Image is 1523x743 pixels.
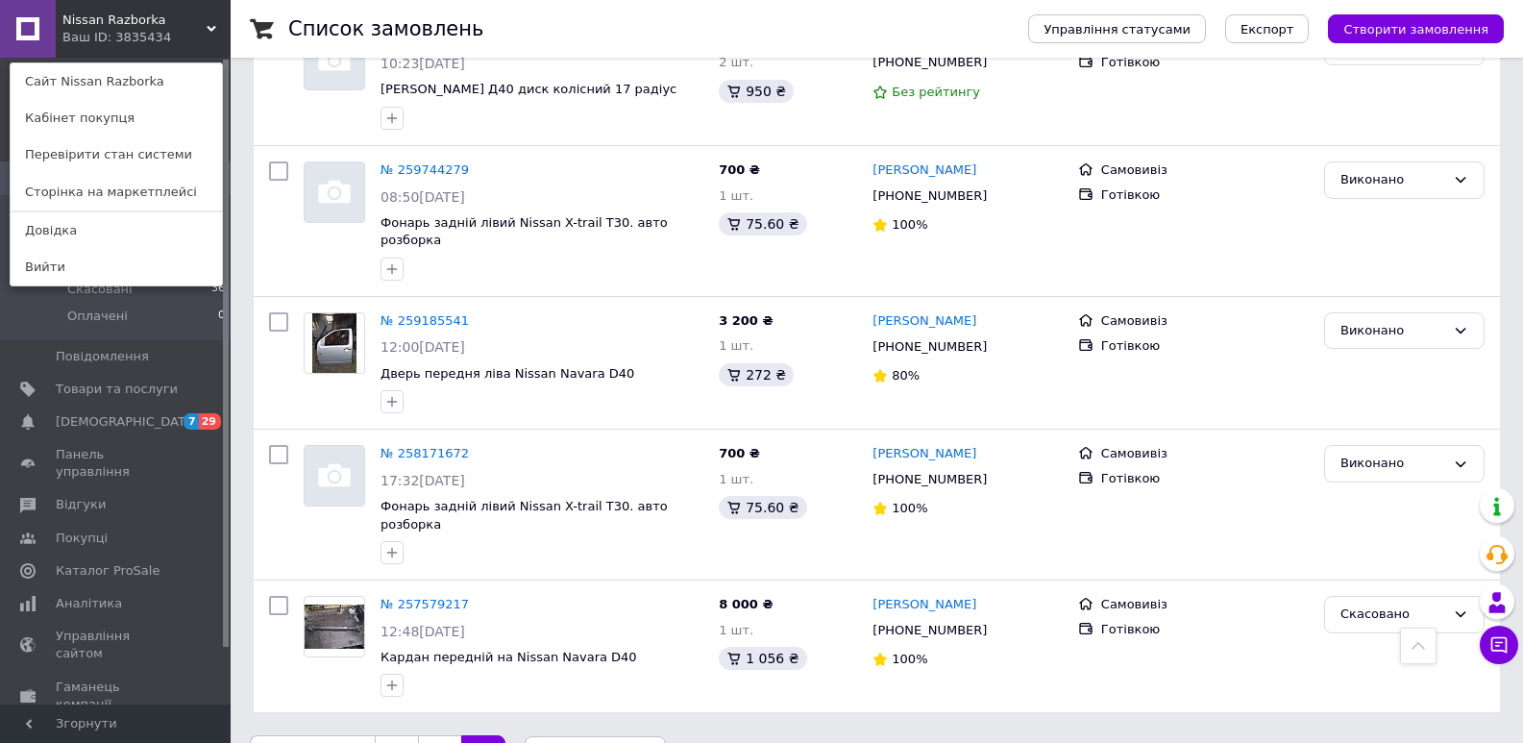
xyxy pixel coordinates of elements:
[719,188,753,203] span: 1 шт.
[381,162,469,177] a: № 259744279
[305,446,364,506] img: Фото товару
[305,162,364,222] img: Фото товару
[304,161,365,223] a: Фото товару
[381,446,469,460] a: № 258171672
[1101,470,1309,487] div: Готівкою
[312,313,357,373] img: Фото товару
[872,445,976,463] a: [PERSON_NAME]
[11,63,222,100] a: Сайт Nissan Razborka
[1225,14,1310,43] button: Експорт
[381,313,469,328] a: № 259185541
[719,212,806,235] div: 75.60 ₴
[872,596,976,614] a: [PERSON_NAME]
[1101,161,1309,179] div: Самовивіз
[869,184,991,209] div: [PHONE_NUMBER]
[381,215,668,248] a: Фонарь задній лівий Nissan X-trail T30. авто розборка
[892,85,980,99] span: Без рейтингу
[892,501,927,515] span: 100%
[1101,312,1309,330] div: Самовивіз
[56,679,178,713] span: Гаманець компанії
[381,624,465,639] span: 12:48[DATE]
[304,445,365,507] a: Фото товару
[1343,22,1488,37] span: Створити замовлення
[56,413,198,431] span: [DEMOGRAPHIC_DATA]
[1101,445,1309,462] div: Самовивіз
[56,628,178,662] span: Управління сайтом
[62,12,207,29] span: Nissan Razborka
[1101,54,1309,71] div: Готівкою
[1044,22,1191,37] span: Управління статусами
[1101,186,1309,204] div: Готівкою
[11,249,222,285] a: Вийти
[1340,605,1445,625] div: Скасовано
[56,381,178,398] span: Товари та послуги
[218,308,225,325] span: 0
[62,29,143,46] div: Ваш ID: 3835434
[381,473,465,488] span: 17:32[DATE]
[199,413,221,430] span: 29
[56,562,160,580] span: Каталог ProSale
[872,312,976,331] a: [PERSON_NAME]
[211,281,225,298] span: 36
[56,348,149,365] span: Повідомлення
[719,496,806,519] div: 75.60 ₴
[381,56,465,71] span: 10:23[DATE]
[719,623,753,637] span: 1 шт.
[719,55,753,69] span: 2 шт.
[56,530,108,547] span: Покупці
[719,338,753,353] span: 1 шт.
[381,650,637,664] a: Кардан передній на Nissan Navara D40
[719,597,773,611] span: 8 000 ₴
[1309,21,1504,36] a: Створити замовлення
[869,334,991,359] div: [PHONE_NUMBER]
[381,499,668,532] a: Фонарь задній лівий Nissan X-trail T30. авто розборка
[1480,626,1518,664] button: Чат з покупцем
[11,136,222,173] a: Перевірити стан системи
[719,647,806,670] div: 1 056 ₴
[892,217,927,232] span: 100%
[1101,337,1309,355] div: Готівкою
[67,308,128,325] span: Оплачені
[11,100,222,136] a: Кабінет покупця
[304,596,365,657] a: Фото товару
[869,467,991,492] div: [PHONE_NUMBER]
[288,17,483,40] h1: Список замовлень
[56,446,178,481] span: Панель управління
[381,366,634,381] a: Дверь передня ліва Nissan Navara D40
[719,446,760,460] span: 700 ₴
[381,189,465,205] span: 08:50[DATE]
[892,368,920,383] span: 80%
[381,339,465,355] span: 12:00[DATE]
[1328,14,1504,43] button: Створити замовлення
[892,652,927,666] span: 100%
[184,413,199,430] span: 7
[872,161,976,180] a: [PERSON_NAME]
[11,174,222,211] a: Сторінка на маркетплейсі
[719,162,760,177] span: 700 ₴
[719,80,794,103] div: 950 ₴
[1241,22,1294,37] span: Експорт
[381,82,676,96] a: [PERSON_NAME] Д40 диск колісний 17 радіус
[1340,454,1445,474] div: Виконано
[719,363,794,386] div: 272 ₴
[1028,14,1206,43] button: Управління статусами
[869,618,991,643] div: [PHONE_NUMBER]
[719,472,753,486] span: 1 шт.
[869,50,991,75] div: [PHONE_NUMBER]
[67,281,133,298] span: Скасовані
[1340,170,1445,190] div: Виконано
[1340,321,1445,341] div: Виконано
[56,595,122,612] span: Аналітика
[305,605,364,650] img: Фото товару
[381,597,469,611] a: № 257579217
[304,29,365,90] a: Фото товару
[56,496,106,513] span: Відгуки
[719,313,773,328] span: 3 200 ₴
[304,312,365,374] a: Фото товару
[1101,596,1309,613] div: Самовивіз
[1101,621,1309,638] div: Готівкою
